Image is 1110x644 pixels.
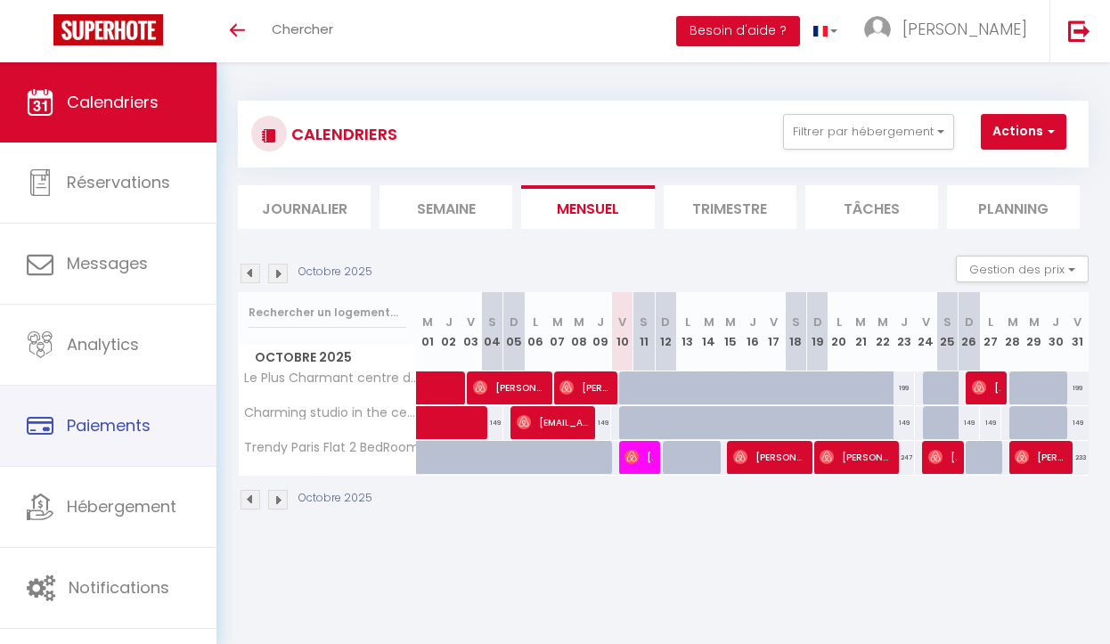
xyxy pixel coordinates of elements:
span: Paiements [67,414,151,436]
li: Trimestre [664,185,796,229]
th: 29 [1024,292,1045,371]
span: Calendriers [67,91,159,113]
li: Semaine [380,185,512,229]
abbr: S [943,314,951,330]
th: 12 [655,292,676,371]
th: 21 [850,292,871,371]
th: 16 [741,292,763,371]
abbr: V [467,314,475,330]
button: Actions [981,114,1066,150]
abbr: M [552,314,563,330]
img: logout [1068,20,1090,42]
th: 31 [1066,292,1089,371]
abbr: V [770,314,778,330]
abbr: L [837,314,842,330]
th: 15 [720,292,741,371]
div: 149 [1066,406,1089,439]
th: 08 [568,292,590,371]
img: ... [864,16,891,43]
th: 18 [785,292,806,371]
button: Filtrer par hébergement [783,114,954,150]
th: 11 [633,292,655,371]
span: Charming studio in the center north of [GEOGRAPHIC_DATA] [241,406,420,420]
span: [PERSON_NAME] [473,371,544,404]
abbr: V [922,314,930,330]
th: 06 [525,292,546,371]
span: [PERSON_NAME] [972,371,1000,404]
span: [PERSON_NAME] [1015,440,1065,474]
abbr: M [704,314,714,330]
abbr: J [901,314,908,330]
h3: CALENDRIERS [287,114,397,154]
th: 27 [980,292,1001,371]
span: Hébergement [67,495,176,518]
span: Analytics [67,333,139,355]
abbr: V [618,314,626,330]
div: 233 [1066,441,1089,474]
span: [PERSON_NAME] [559,371,609,404]
abbr: M [1029,314,1040,330]
span: Chercher [272,20,333,38]
th: 07 [546,292,567,371]
abbr: M [574,314,584,330]
th: 19 [806,292,828,371]
th: 03 [460,292,481,371]
li: Tâches [805,185,938,229]
span: [PERSON_NAME] [820,440,891,474]
abbr: D [510,314,518,330]
abbr: J [445,314,453,330]
div: 149 [894,406,915,439]
input: Rechercher un logement... [249,297,406,329]
li: Journalier [238,185,371,229]
p: Octobre 2025 [298,264,372,281]
abbr: D [813,314,822,330]
div: 149 [980,406,1001,439]
div: 247 [894,441,915,474]
th: 02 [438,292,460,371]
span: Le Plus Charmant centre de [GEOGRAPHIC_DATA] [241,371,420,385]
abbr: L [685,314,690,330]
div: 199 [1066,371,1089,404]
span: [PERSON_NAME] [733,440,804,474]
span: Messages [67,252,148,274]
span: [PERSON_NAME] [902,18,1027,40]
th: 22 [871,292,893,371]
div: 149 [959,406,980,439]
th: 30 [1045,292,1066,371]
th: 20 [828,292,850,371]
th: 09 [590,292,611,371]
p: Octobre 2025 [298,490,372,507]
li: Mensuel [521,185,654,229]
abbr: D [661,314,670,330]
abbr: J [749,314,756,330]
th: 23 [894,292,915,371]
li: Planning [947,185,1080,229]
span: [EMAIL_ADDRESS][DOMAIN_NAME] Yaouanq [517,405,588,439]
button: Gestion des prix [956,256,1089,282]
abbr: L [533,314,538,330]
th: 14 [698,292,720,371]
abbr: S [488,314,496,330]
abbr: M [855,314,866,330]
th: 13 [676,292,698,371]
abbr: M [877,314,888,330]
abbr: D [965,314,974,330]
abbr: V [1073,314,1081,330]
span: Notifications [69,576,169,599]
th: 10 [611,292,633,371]
th: 17 [763,292,785,371]
img: Super Booking [53,14,163,45]
span: Réservations [67,171,170,193]
div: 149 [590,406,611,439]
span: Trendy Paris Flat 2 BedRoom [241,441,420,454]
th: 24 [915,292,936,371]
abbr: M [725,314,736,330]
abbr: M [1008,314,1018,330]
div: 199 [894,371,915,404]
th: 01 [417,292,438,371]
th: 05 [503,292,525,371]
abbr: M [422,314,433,330]
abbr: J [597,314,604,330]
abbr: L [988,314,993,330]
abbr: J [1052,314,1059,330]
